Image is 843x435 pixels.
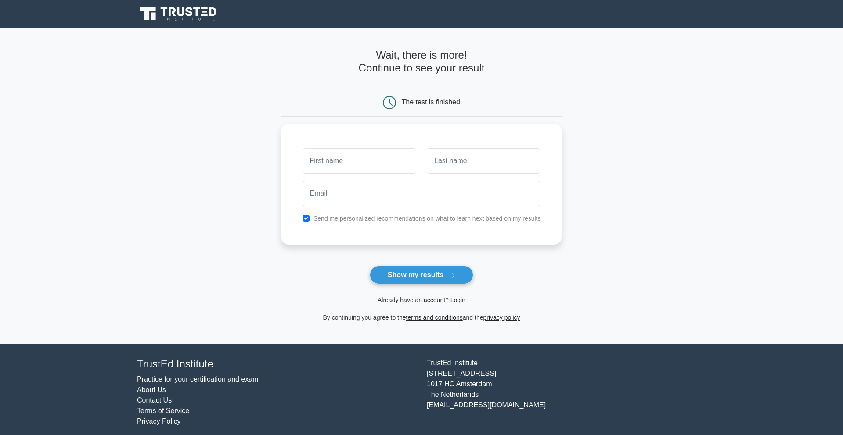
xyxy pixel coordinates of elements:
a: Terms of Service [137,407,189,414]
a: privacy policy [483,314,520,321]
input: Email [303,181,541,206]
a: terms and conditions [406,314,463,321]
button: Show my results [370,266,473,284]
a: Privacy Policy [137,417,181,425]
input: First name [303,148,416,174]
label: Send me personalized recommendations on what to learn next based on my results [313,215,541,222]
h4: Wait, there is more! Continue to see your result [281,49,562,75]
a: About Us [137,386,166,393]
div: The test is finished [402,98,460,106]
div: By continuing you agree to the and the [276,312,567,323]
a: Contact Us [137,396,172,404]
div: TrustEd Institute [STREET_ADDRESS] 1017 HC Amsterdam The Netherlands [EMAIL_ADDRESS][DOMAIN_NAME] [421,358,711,427]
input: Last name [427,148,540,174]
a: Practice for your certification and exam [137,375,259,383]
a: Already have an account? Login [378,296,465,303]
h4: TrustEd Institute [137,358,416,371]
